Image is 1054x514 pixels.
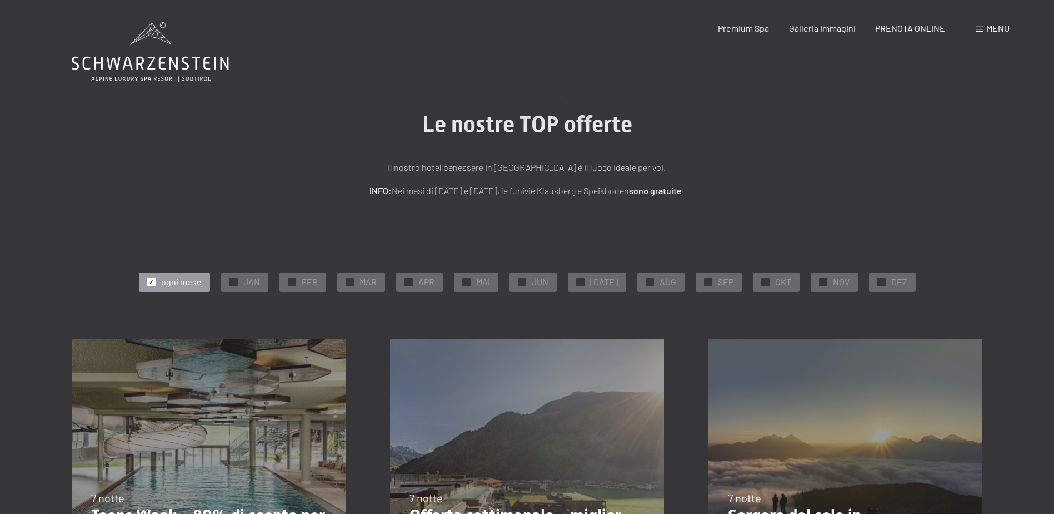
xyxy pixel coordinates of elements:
[422,111,632,137] span: Le nostre TOP offerte
[891,276,907,288] span: DEZ
[833,276,850,288] span: NOV
[231,278,236,286] span: ✓
[359,276,377,288] span: MAR
[763,278,767,286] span: ✓
[464,278,468,286] span: ✓
[629,185,682,196] strong: sono gratuite
[789,23,856,33] a: Galleria immagini
[149,278,153,286] span: ✓
[289,278,294,286] span: ✓
[369,185,392,196] strong: INFO:
[409,491,443,505] span: 7 notte
[647,278,652,286] span: ✓
[406,278,411,286] span: ✓
[879,278,883,286] span: ✓
[578,278,582,286] span: ✓
[249,184,805,198] p: Nei mesi di [DATE] e [DATE], le funivie Klausberg e Speikboden .
[91,491,124,505] span: 7 notte
[302,276,318,288] span: FEB
[590,276,618,288] span: [DATE]
[243,276,260,288] span: JAN
[986,23,1010,33] span: Menu
[660,276,676,288] span: AUG
[519,278,524,286] span: ✓
[476,276,490,288] span: MAI
[347,278,352,286] span: ✓
[532,276,548,288] span: JUN
[249,160,805,175] p: Il nostro hotel benessere in [GEOGRAPHIC_DATA] è il luogo ideale per voi.
[418,276,434,288] span: APR
[706,278,710,286] span: ✓
[718,276,733,288] span: SEP
[728,491,761,505] span: 7 notte
[161,276,202,288] span: ogni mese
[821,278,825,286] span: ✓
[718,23,769,33] a: Premium Spa
[875,23,945,33] a: PRENOTA ONLINE
[775,276,791,288] span: OKT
